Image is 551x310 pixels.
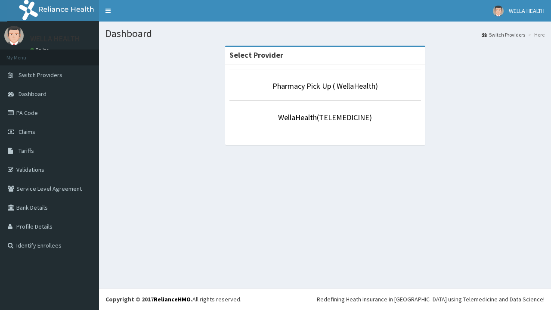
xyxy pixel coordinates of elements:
img: User Image [4,26,24,45]
a: RelianceHMO [154,295,191,303]
span: Claims [19,128,35,136]
a: Online [30,47,51,53]
li: Here [526,31,545,38]
strong: Copyright © 2017 . [105,295,192,303]
footer: All rights reserved. [99,288,551,310]
img: User Image [493,6,504,16]
strong: Select Provider [229,50,283,60]
span: Switch Providers [19,71,62,79]
a: Pharmacy Pick Up ( WellaHealth) [272,81,378,91]
a: WellaHealth(TELEMEDICINE) [278,112,372,122]
span: Dashboard [19,90,46,98]
span: WELLA HEALTH [509,7,545,15]
span: Tariffs [19,147,34,155]
p: WELLA HEALTH [30,35,80,43]
a: Switch Providers [482,31,525,38]
h1: Dashboard [105,28,545,39]
div: Redefining Heath Insurance in [GEOGRAPHIC_DATA] using Telemedicine and Data Science! [317,295,545,304]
